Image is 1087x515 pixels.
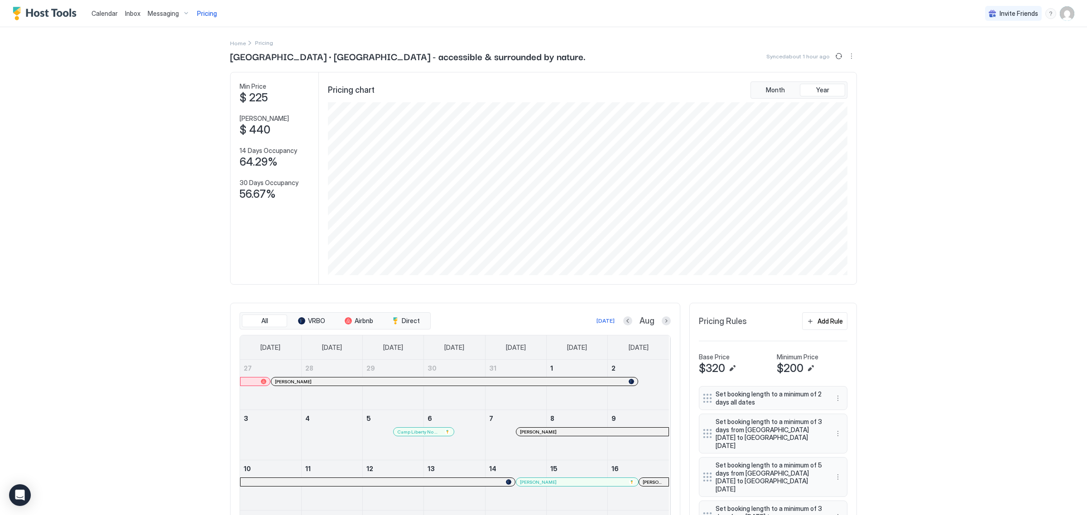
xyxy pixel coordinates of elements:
[125,10,140,17] span: Inbox
[608,360,669,410] td: August 2, 2025
[620,335,658,360] a: Saturday
[716,461,823,493] span: Set booking length to a minimum of 5 days from [GEOGRAPHIC_DATA][DATE] to [GEOGRAPHIC_DATA][DATE]
[816,86,829,94] span: Year
[428,465,435,472] span: 13
[489,415,493,422] span: 7
[125,9,140,18] a: Inbox
[240,187,276,201] span: 56.67%
[546,360,607,410] td: August 1, 2025
[91,9,118,18] a: Calendar
[832,428,843,439] div: menu
[336,315,381,327] button: Airbnb
[596,317,615,325] div: [DATE]
[397,429,450,435] div: Camp Liberty No Cleaning Needed
[363,460,423,477] a: August 12, 2025
[308,317,325,325] span: VRBO
[623,316,632,325] button: Previous month
[383,315,428,327] button: Direct
[363,360,424,410] td: July 29, 2025
[302,360,362,377] a: July 28, 2025
[240,179,298,187] span: 30 Days Occupancy
[240,360,301,410] td: July 27, 2025
[240,91,268,105] span: $ 225
[486,460,546,477] a: August 14, 2025
[240,410,301,427] a: August 3, 2025
[424,410,485,427] a: August 6, 2025
[366,415,371,422] span: 5
[305,465,311,472] span: 11
[805,363,816,374] button: Edit
[383,343,403,352] span: [DATE]
[363,410,423,427] a: August 5, 2025
[240,312,431,329] div: tab-group
[550,415,554,422] span: 8
[777,353,818,361] span: Minimum Price
[520,479,557,485] span: [PERSON_NAME]
[242,315,287,327] button: All
[289,315,334,327] button: VRBO
[197,10,217,18] span: Pricing
[520,429,665,435] div: [PERSON_NAME]
[643,479,665,485] span: [PERSON_NAME] Royal
[230,49,586,63] span: [GEOGRAPHIC_DATA] · [GEOGRAPHIC_DATA] - accessible & surrounded by nature.
[846,51,857,62] button: More options
[727,363,738,374] button: Edit
[547,460,607,477] a: August 15, 2025
[424,410,485,460] td: August 6, 2025
[520,429,557,435] span: [PERSON_NAME]
[567,343,587,352] span: [DATE]
[699,316,747,327] span: Pricing Rules
[608,460,669,510] td: August 16, 2025
[366,465,373,472] span: 12
[800,84,845,96] button: Year
[240,460,301,510] td: August 10, 2025
[485,410,546,460] td: August 7, 2025
[832,393,843,404] div: menu
[305,364,313,372] span: 28
[13,7,81,20] a: Host Tools Logo
[1000,10,1038,18] span: Invite Friends
[662,316,671,325] button: Next month
[305,415,310,422] span: 4
[230,38,246,48] a: Home
[355,317,373,325] span: Airbnb
[240,360,301,377] a: July 27, 2025
[699,353,730,361] span: Base Price
[818,316,843,326] div: Add Rule
[485,460,546,510] td: August 14, 2025
[444,343,464,352] span: [DATE]
[260,343,280,352] span: [DATE]
[699,362,725,375] span: $320
[240,114,289,123] span: [PERSON_NAME]
[374,335,412,360] a: Tuesday
[489,465,496,472] span: 14
[832,472,843,482] button: More options
[485,360,546,410] td: July 31, 2025
[251,335,289,360] a: Sunday
[435,335,473,360] a: Wednesday
[230,40,246,47] span: Home
[91,10,118,17] span: Calendar
[322,343,342,352] span: [DATE]
[611,415,616,422] span: 9
[397,429,441,435] span: Camp Liberty No Cleaning Needed
[520,479,634,485] div: [PERSON_NAME]
[497,335,535,360] a: Thursday
[766,53,830,60] span: Synced about 1 hour ago
[777,362,803,375] span: $200
[428,364,437,372] span: 30
[716,418,823,449] span: Set booking length to a minimum of 3 days from [GEOGRAPHIC_DATA][DATE] to [GEOGRAPHIC_DATA][DATE]
[244,364,252,372] span: 27
[230,38,246,48] div: Breadcrumb
[1060,6,1074,21] div: User profile
[546,460,607,510] td: August 15, 2025
[363,460,424,510] td: August 12, 2025
[240,460,301,477] a: August 10, 2025
[301,410,362,460] td: August 4, 2025
[750,81,847,99] div: tab-group
[550,465,558,472] span: 15
[832,428,843,439] button: More options
[255,39,273,46] span: Breadcrumb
